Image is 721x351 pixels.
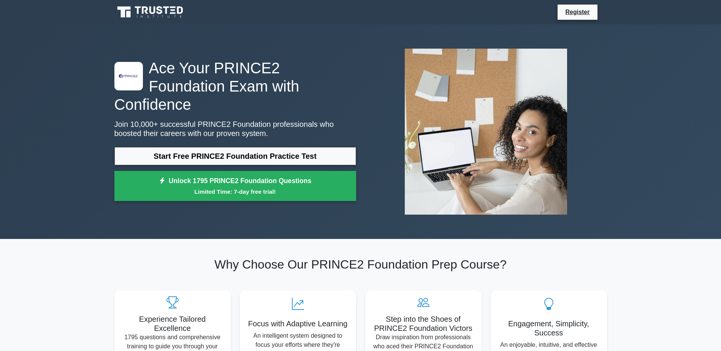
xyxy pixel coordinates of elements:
h5: Step into the Shoes of PRINCE2 Foundation Victors [371,315,475,333]
h1: Ace Your PRINCE2 Foundation Exam with Confidence [114,59,356,114]
small: Limited Time: 7-day free trial! [124,187,347,196]
a: Unlock 1795 PRINCE2 Foundation QuestionsLimited Time: 7-day free trial! [114,171,356,201]
a: Start Free PRINCE2 Foundation Practice Test [114,147,356,165]
h2: Why Choose Our PRINCE2 Foundation Prep Course? [114,257,607,272]
p: Join 10,000+ successful PRINCE2 Foundation professionals who boosted their careers with our prove... [114,120,356,138]
a: Register [561,7,594,17]
h5: Focus with Adaptive Learning [246,319,350,328]
h5: Engagement, Simplicity, Success [497,319,601,337]
h5: Experience Tailored Excellence [120,315,225,333]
